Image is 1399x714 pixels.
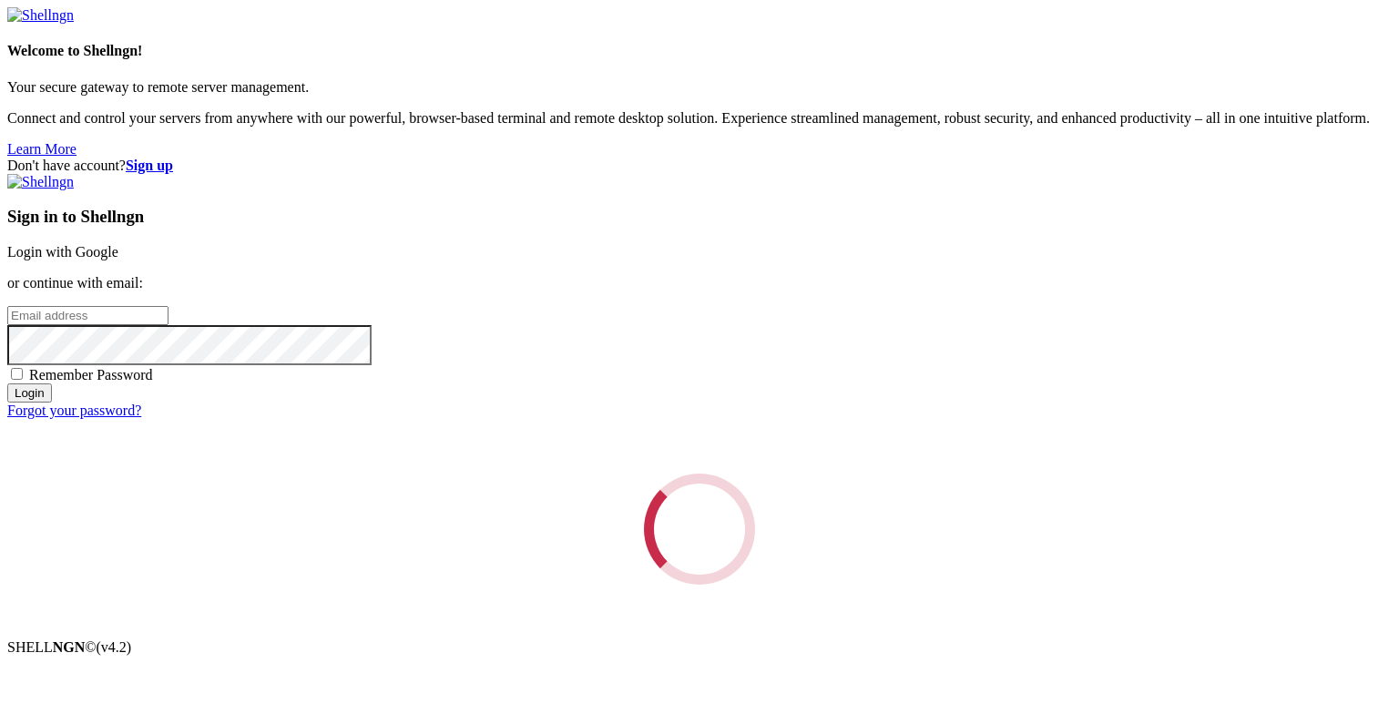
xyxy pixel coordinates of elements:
[7,43,1392,59] h4: Welcome to Shellngn!
[623,453,777,607] div: Loading...
[11,368,23,380] input: Remember Password
[7,383,52,403] input: Login
[7,110,1392,127] p: Connect and control your servers from anywhere with our powerful, browser-based terminal and remo...
[7,275,1392,291] p: or continue with email:
[7,639,131,655] span: SHELL ©
[53,639,86,655] b: NGN
[97,639,132,655] span: 4.2.0
[7,244,118,260] a: Login with Google
[7,174,74,190] img: Shellngn
[7,79,1392,96] p: Your secure gateway to remote server management.
[7,7,74,24] img: Shellngn
[7,207,1392,227] h3: Sign in to Shellngn
[7,158,1392,174] div: Don't have account?
[29,367,153,382] span: Remember Password
[7,141,77,157] a: Learn More
[7,403,141,418] a: Forgot your password?
[7,306,168,325] input: Email address
[126,158,173,173] a: Sign up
